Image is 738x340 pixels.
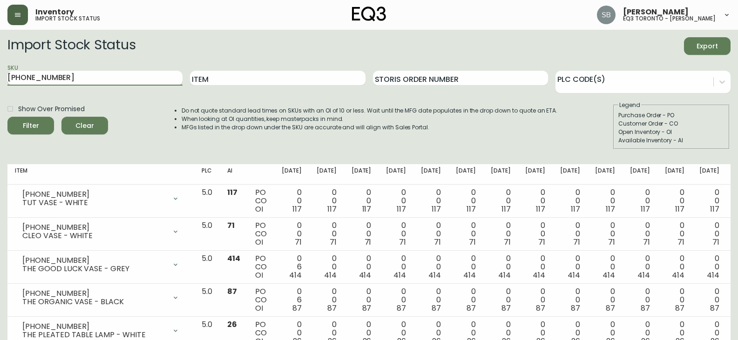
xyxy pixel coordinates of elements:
span: 87 [397,303,406,313]
span: 71 [677,237,684,247]
div: Available Inventory - AI [618,136,724,145]
div: 0 0 [491,188,511,213]
span: 71 [469,237,476,247]
div: 0 0 [595,221,615,247]
div: 0 0 [699,188,719,213]
span: Export [691,40,723,52]
h5: import stock status [35,16,100,21]
th: [DATE] [448,164,483,185]
div: 0 0 [456,221,476,247]
span: 117 [536,204,545,214]
div: 0 0 [352,221,372,247]
li: Do not quote standard lead times on SKUs with an OI of 10 or less. Wait until the MFG date popula... [182,107,558,115]
span: 71 [608,237,615,247]
div: [PHONE_NUMBER] [22,322,166,331]
div: 0 0 [456,254,476,280]
button: Clear [61,117,108,134]
span: 414 [428,270,441,280]
span: 71 [504,237,511,247]
span: 414 [393,270,406,280]
div: 0 0 [352,287,372,313]
div: THE PLEATED TABLE LAMP - WHITE [22,331,166,339]
span: 71 [330,237,337,247]
div: 0 0 [665,221,685,247]
span: 87 [710,303,719,313]
span: 117 [432,204,441,214]
div: Open Inventory - OI [618,128,724,136]
span: 71 [573,237,580,247]
div: 0 0 [421,254,441,280]
span: 87 [227,286,237,297]
span: 117 [710,204,719,214]
span: 414 [637,270,650,280]
div: THE ORGANIC VASE - BLACK [22,298,166,306]
div: 0 0 [352,188,372,213]
span: 71 [712,237,719,247]
span: 71 [399,237,406,247]
div: 0 0 [665,254,685,280]
th: Item [7,164,194,185]
div: 0 0 [456,287,476,313]
div: 0 0 [665,287,685,313]
span: 87 [641,303,650,313]
div: 0 0 [525,254,545,280]
th: [DATE] [553,164,588,185]
div: Purchase Order - PO [618,111,724,120]
div: 0 0 [525,188,545,213]
span: 117 [501,204,511,214]
div: 0 0 [630,254,650,280]
span: 26 [227,319,237,330]
th: [DATE] [274,164,309,185]
div: 0 0 [317,221,337,247]
button: Filter [7,117,54,134]
div: 0 0 [665,188,685,213]
div: PO CO [255,254,267,280]
div: 0 0 [699,287,719,313]
div: CLEO VASE - WHITE [22,232,166,240]
div: [PHONE_NUMBER]CLEO VASE - WHITE [15,221,187,242]
span: 117 [292,204,302,214]
span: 414 [227,253,240,264]
span: Inventory [35,8,74,16]
div: 0 0 [560,287,580,313]
div: [PHONE_NUMBER] [22,223,166,232]
span: 414 [289,270,302,280]
div: 0 0 [386,254,406,280]
div: 0 6 [282,254,302,280]
div: 0 0 [560,221,580,247]
span: 71 [295,237,302,247]
span: 87 [571,303,580,313]
div: 0 0 [525,287,545,313]
th: [DATE] [483,164,518,185]
th: [DATE] [692,164,727,185]
span: 87 [292,303,302,313]
span: 414 [463,270,476,280]
span: Clear [69,120,101,132]
span: 87 [606,303,615,313]
span: 117 [397,204,406,214]
span: 87 [432,303,441,313]
div: 0 0 [630,287,650,313]
span: Show Over Promised [18,104,85,114]
div: 0 0 [317,254,337,280]
li: MFGs listed in the drop down under the SKU are accurate and will align with Sales Portal. [182,123,558,132]
div: 0 0 [630,221,650,247]
td: 5.0 [194,218,220,251]
img: 62e4f14275e5c688c761ab51c449f16a [597,6,616,24]
div: [PHONE_NUMBER]THE ORGANIC VASE - BLACK [15,287,187,308]
div: 0 0 [421,188,441,213]
span: 117 [362,204,372,214]
span: 414 [603,270,615,280]
span: 87 [536,303,545,313]
div: 0 0 [352,254,372,280]
div: 0 0 [699,221,719,247]
div: THE GOOD LUCK VASE - GREY [22,265,166,273]
td: 5.0 [194,284,220,317]
div: [PHONE_NUMBER]THE GOOD LUCK VASE - GREY [15,254,187,275]
div: 0 0 [595,287,615,313]
span: OI [255,303,263,313]
th: [DATE] [413,164,448,185]
td: 5.0 [194,251,220,284]
div: 0 0 [317,188,337,213]
th: AI [220,164,248,185]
